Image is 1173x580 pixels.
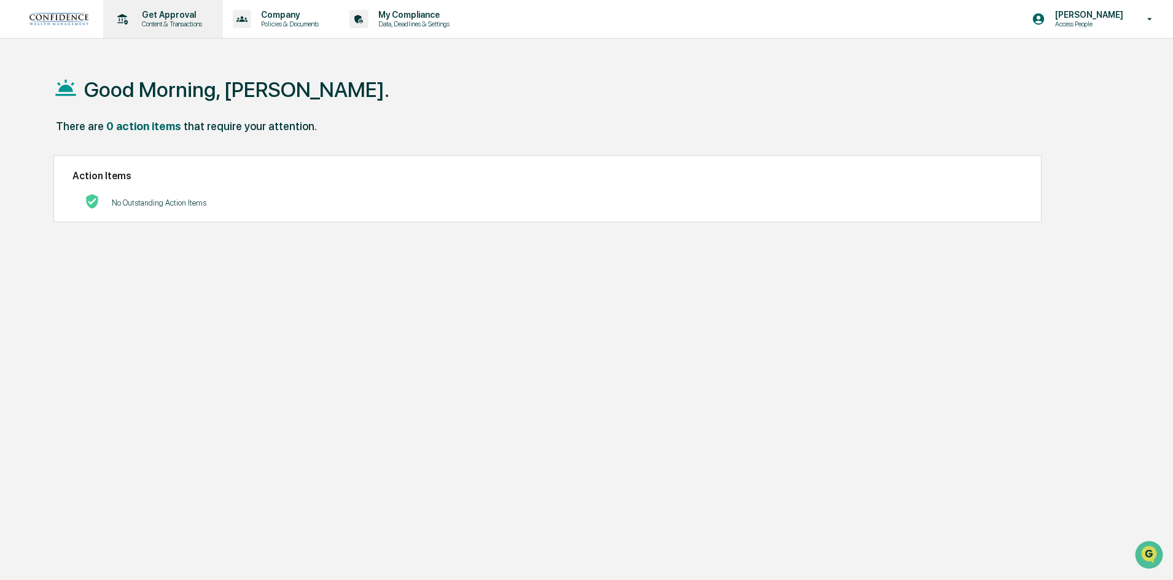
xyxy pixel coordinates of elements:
[368,10,456,20] p: My Compliance
[25,178,77,190] span: Data Lookup
[132,20,208,28] p: Content & Transactions
[12,156,22,166] div: 🖐️
[132,10,208,20] p: Get Approval
[84,150,157,172] a: 🗄️Attestations
[122,208,149,217] span: Pylon
[42,106,155,116] div: We're available if you need us!
[12,94,34,116] img: 1746055101610-c473b297-6a78-478c-a979-82029cc54cd1
[1134,539,1167,573] iframe: Open customer support
[184,120,317,133] div: that require your attention.
[56,120,104,133] div: There are
[251,10,325,20] p: Company
[84,77,389,102] h1: Good Morning, [PERSON_NAME].
[87,207,149,217] a: Powered byPylon
[85,194,99,209] img: No Actions logo
[72,170,1023,182] h2: Action Items
[12,26,224,45] p: How can we help?
[42,94,201,106] div: Start new chat
[7,150,84,172] a: 🖐️Preclearance
[1045,10,1129,20] p: [PERSON_NAME]
[112,198,206,207] p: No Outstanding Action Items
[12,179,22,189] div: 🔎
[368,20,456,28] p: Data, Deadlines & Settings
[106,120,181,133] div: 0 action items
[7,173,82,195] a: 🔎Data Lookup
[89,156,99,166] div: 🗄️
[209,98,224,112] button: Start new chat
[101,155,152,167] span: Attestations
[251,20,325,28] p: Policies & Documents
[1045,20,1129,28] p: Access People
[29,13,88,25] img: logo
[25,155,79,167] span: Preclearance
